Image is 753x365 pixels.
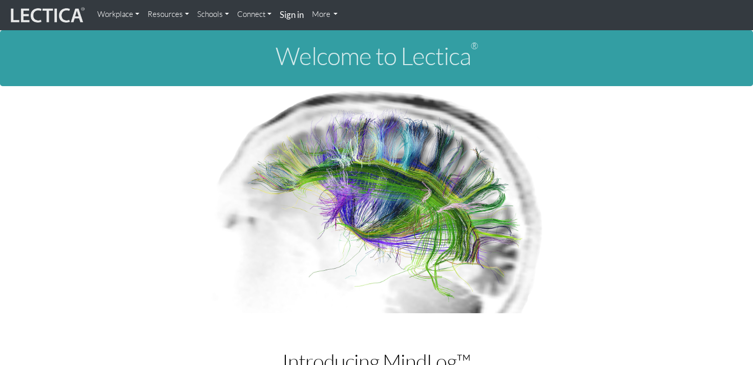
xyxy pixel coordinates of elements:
img: lecticalive [8,6,85,25]
strong: Sign in [280,9,304,20]
sup: ® [471,40,478,51]
a: Workplace [93,4,143,25]
a: Schools [193,4,233,25]
a: Sign in [276,4,308,26]
a: Resources [143,4,193,25]
a: More [308,4,342,25]
h1: Welcome to Lectica [8,43,745,70]
img: Human Connectome Project Image [206,86,547,314]
a: Connect [233,4,276,25]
